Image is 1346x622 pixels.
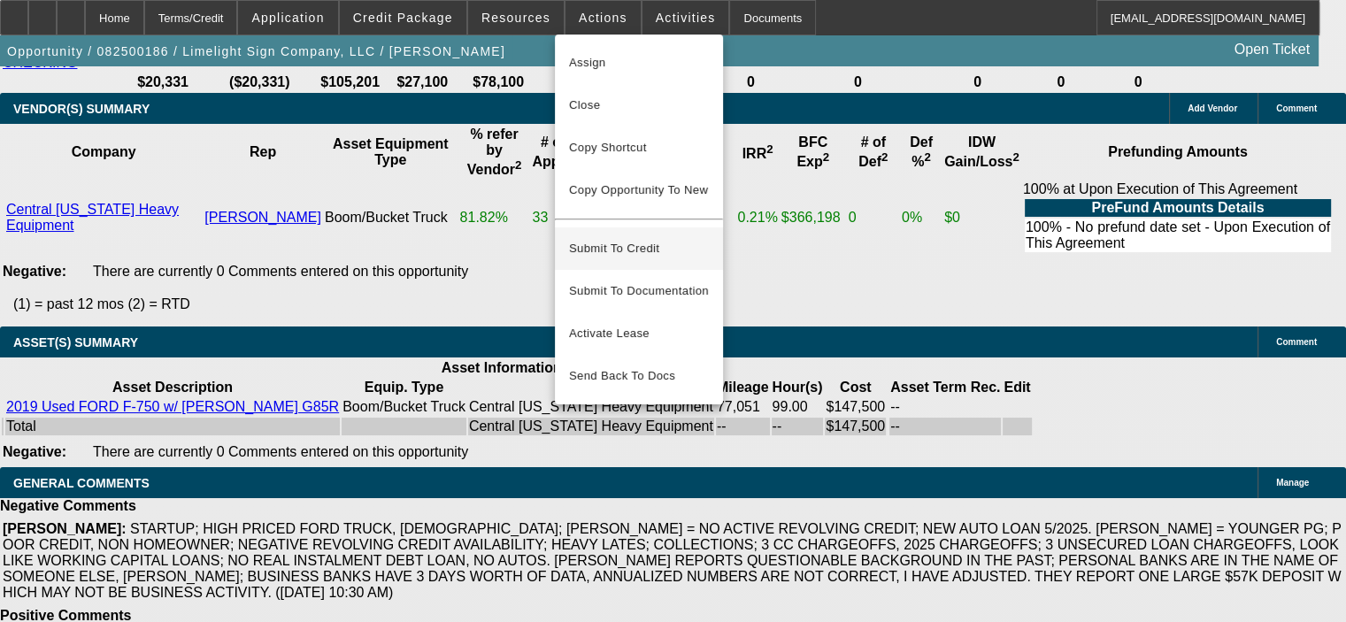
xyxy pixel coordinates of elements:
span: Copy Shortcut [569,137,709,158]
span: Assign [569,52,709,73]
span: Submit To Documentation [569,280,709,302]
span: Send Back To Docs [569,365,709,387]
span: Copy Opportunity To New [569,183,708,196]
span: Activate Lease [569,323,709,344]
span: Submit To Credit [569,238,709,259]
span: Close [569,95,709,116]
